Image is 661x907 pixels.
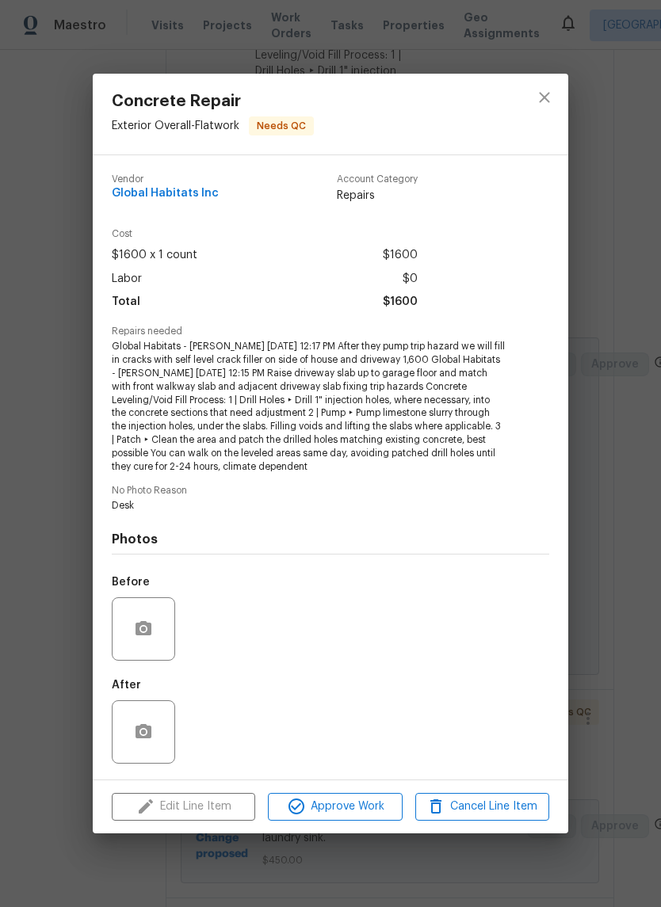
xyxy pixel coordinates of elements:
span: Cancel Line Item [420,797,544,817]
span: Global Habitats Inc [112,188,219,200]
span: Desk [112,499,506,513]
span: Total [112,291,140,314]
span: $1600 x 1 count [112,244,197,267]
span: $1600 [383,291,418,314]
span: Needs QC [250,118,312,134]
span: Account Category [337,174,418,185]
span: Approve Work [273,797,397,817]
button: Cancel Line Item [415,793,549,821]
span: Repairs [337,188,418,204]
span: Vendor [112,174,219,185]
span: Exterior Overall - Flatwork [112,120,239,131]
button: close [525,78,564,116]
span: Concrete Repair [112,93,314,110]
span: $1600 [383,244,418,267]
span: $0 [403,268,418,291]
h4: Photos [112,532,549,547]
h5: Before [112,577,150,588]
span: No Photo Reason [112,486,549,496]
h5: After [112,680,141,691]
button: Approve Work [268,793,402,821]
span: Repairs needed [112,326,549,337]
span: Global Habitats - [PERSON_NAME] [DATE] 12:17 PM After they pump trip hazard we will fill in crack... [112,340,506,473]
span: Cost [112,229,418,239]
span: Labor [112,268,142,291]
